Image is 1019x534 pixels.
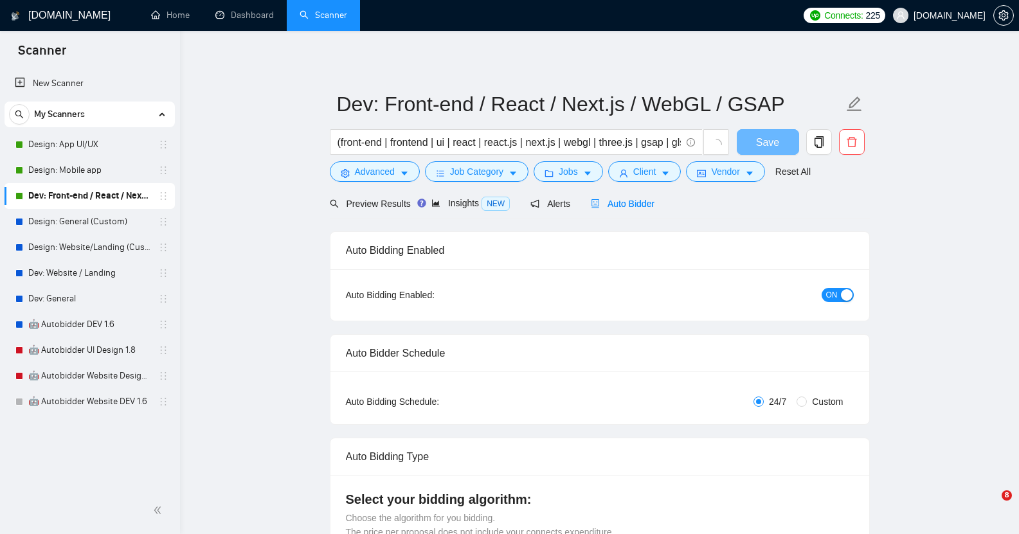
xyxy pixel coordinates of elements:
button: userClientcaret-down [608,161,681,182]
button: barsJob Categorycaret-down [425,161,528,182]
span: caret-down [661,168,670,178]
span: Job Category [450,165,503,179]
span: Advanced [355,165,395,179]
span: 24/7 [764,395,791,409]
span: My Scanners [34,102,85,127]
span: 225 [866,8,880,22]
a: setting [993,10,1014,21]
span: delete [840,136,864,148]
div: Auto Bidding Enabled: [346,288,515,302]
span: Alerts [530,199,570,209]
img: upwork-logo.png [810,10,820,21]
button: folderJobscaret-down [534,161,603,182]
a: New Scanner [15,71,165,96]
span: Client [633,165,656,179]
span: user [619,168,628,178]
a: Design: Mobile app [28,157,150,183]
div: Auto Bidding Enabled [346,232,854,269]
span: ON [826,288,838,302]
div: Auto Bidder Schedule [346,335,854,371]
span: holder [158,139,168,150]
span: Preview Results [330,199,411,209]
a: 🤖 Autobidder Website Design 1.8 [28,363,150,389]
span: search [10,110,29,119]
span: folder [545,168,554,178]
div: Auto Bidding Schedule: [346,395,515,409]
span: Save [756,134,779,150]
span: holder [158,345,168,355]
span: Vendor [711,165,739,179]
span: Connects: [824,8,863,22]
a: searchScanner [300,10,347,21]
div: Auto Bidding Type [346,438,854,475]
a: Design: Website/Landing (Custom) [28,235,150,260]
a: Design: App UI/UX [28,132,150,157]
span: area-chart [431,199,440,208]
input: Scanner name... [337,88,843,120]
span: loading [710,139,722,150]
span: caret-down [583,168,592,178]
span: holder [158,191,168,201]
a: 🤖 Autobidder Website DEV 1.6 [28,389,150,414]
li: New Scanner [5,71,175,96]
span: 8 [1002,490,1012,501]
span: setting [994,10,1013,21]
input: Search Freelance Jobs... [338,134,681,150]
a: 🤖 Autobidder UI Design 1.8 [28,337,150,363]
span: Jobs [559,165,578,179]
button: Save [737,129,799,155]
span: copy [807,136,831,148]
span: setting [341,168,350,178]
span: Insights [431,198,510,208]
span: holder [158,396,168,407]
iframe: Intercom live chat [975,490,1006,521]
button: idcardVendorcaret-down [686,161,764,182]
button: copy [806,129,832,155]
span: holder [158,319,168,330]
span: robot [591,199,600,208]
button: settingAdvancedcaret-down [330,161,420,182]
a: dashboardDashboard [215,10,274,21]
button: search [9,104,30,125]
a: Dev: General [28,286,150,312]
span: holder [158,165,168,175]
img: logo [11,6,20,26]
button: delete [839,129,865,155]
span: idcard [697,168,706,178]
span: NEW [482,197,510,211]
a: Dev: Front-end / React / Next.js / WebGL / GSAP [28,183,150,209]
button: setting [993,5,1014,26]
span: info-circle [687,138,695,147]
span: caret-down [745,168,754,178]
a: Reset All [775,165,811,179]
span: holder [158,268,168,278]
span: Custom [807,395,848,409]
li: My Scanners [5,102,175,414]
span: user [896,11,905,20]
span: Scanner [8,41,77,68]
span: holder [158,242,168,253]
span: holder [158,217,168,227]
span: caret-down [400,168,409,178]
span: caret-down [509,168,518,178]
span: double-left [153,504,166,517]
div: Tooltip anchor [416,197,428,209]
span: notification [530,199,539,208]
span: holder [158,371,168,381]
span: edit [846,96,863,112]
span: search [330,199,339,208]
a: Dev: Website / Landing [28,260,150,286]
span: holder [158,294,168,304]
h4: Select your bidding algorithm: [346,490,854,508]
a: homeHome [151,10,190,21]
a: 🤖 Autobidder DEV 1.6 [28,312,150,337]
span: Auto Bidder [591,199,654,209]
a: Design: General (Custom) [28,209,150,235]
span: bars [436,168,445,178]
